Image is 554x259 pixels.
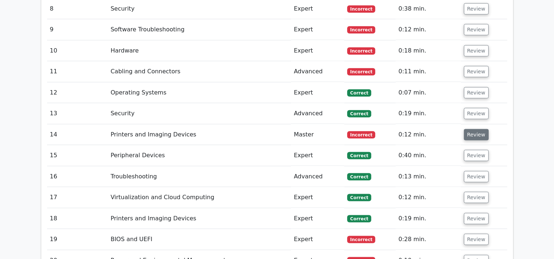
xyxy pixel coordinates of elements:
[396,40,461,61] td: 0:18 min.
[396,166,461,187] td: 0:13 min.
[396,145,461,166] td: 0:40 min.
[347,89,371,97] span: Correct
[47,103,108,124] td: 13
[347,5,375,13] span: Incorrect
[396,82,461,103] td: 0:07 min.
[464,3,489,15] button: Review
[464,171,489,182] button: Review
[47,40,108,61] td: 10
[464,192,489,203] button: Review
[396,103,461,124] td: 0:19 min.
[347,152,371,159] span: Correct
[396,208,461,229] td: 0:19 min.
[291,82,345,103] td: Expert
[47,19,108,40] td: 9
[108,40,291,61] td: Hardware
[396,61,461,82] td: 0:11 min.
[47,82,108,103] td: 12
[108,82,291,103] td: Operating Systems
[108,187,291,208] td: Virtualization and Cloud Computing
[347,47,375,55] span: Incorrect
[291,166,345,187] td: Advanced
[464,87,489,98] button: Review
[108,229,291,250] td: BIOS and UEFI
[396,19,461,40] td: 0:12 min.
[47,61,108,82] td: 11
[291,187,345,208] td: Expert
[108,61,291,82] td: Cabling and Connectors
[108,103,291,124] td: Security
[108,124,291,145] td: Printers and Imaging Devices
[347,236,375,243] span: Incorrect
[47,145,108,166] td: 15
[464,234,489,245] button: Review
[47,166,108,187] td: 16
[291,208,345,229] td: Expert
[291,61,345,82] td: Advanced
[291,229,345,250] td: Expert
[347,110,371,117] span: Correct
[464,45,489,57] button: Review
[108,166,291,187] td: Troubleshooting
[464,213,489,224] button: Review
[396,124,461,145] td: 0:12 min.
[347,131,375,139] span: Incorrect
[291,103,345,124] td: Advanced
[291,124,345,145] td: Master
[347,194,371,201] span: Correct
[108,208,291,229] td: Printers and Imaging Devices
[108,19,291,40] td: Software Troubleshooting
[47,208,108,229] td: 18
[47,187,108,208] td: 17
[396,187,461,208] td: 0:12 min.
[47,229,108,250] td: 19
[47,124,108,145] td: 14
[108,145,291,166] td: Peripheral Devices
[291,40,345,61] td: Expert
[464,66,489,77] button: Review
[347,215,371,223] span: Correct
[347,26,375,34] span: Incorrect
[291,19,345,40] td: Expert
[464,129,489,140] button: Review
[291,145,345,166] td: Expert
[464,150,489,161] button: Review
[396,229,461,250] td: 0:28 min.
[464,24,489,35] button: Review
[347,68,375,76] span: Incorrect
[464,108,489,119] button: Review
[347,173,371,181] span: Correct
